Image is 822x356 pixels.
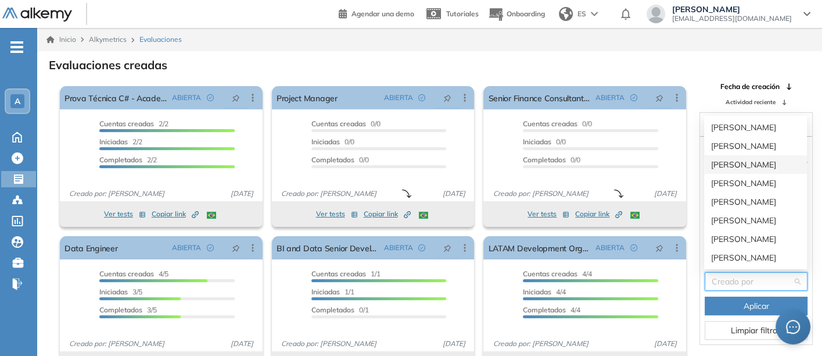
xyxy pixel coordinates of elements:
[523,155,580,164] span: 0/0
[364,207,411,221] button: Copiar link
[437,339,469,349] span: [DATE]
[711,177,800,190] div: [PERSON_NAME]
[339,6,414,20] a: Agendar una demo
[649,188,681,199] span: [DATE]
[383,243,412,253] span: ABIERTA
[64,339,169,349] span: Creado por: [PERSON_NAME]
[704,248,807,267] div: Adilson Antas Junior
[595,243,624,253] span: ABIERTA
[704,193,807,211] div: Andrea Avila
[443,93,451,102] span: pushpin
[705,321,807,340] button: Limpiar filtros
[595,92,624,103] span: ABIERTA
[507,9,545,18] span: Onboarding
[99,119,168,128] span: 2/2
[523,287,551,296] span: Iniciadas
[232,243,240,252] span: pushpin
[207,212,216,219] img: BRA
[223,238,249,257] button: pushpin
[575,209,622,219] span: Copiar link
[523,137,551,146] span: Iniciadas
[232,93,240,102] span: pushpin
[99,155,157,164] span: 2/2
[311,137,340,146] span: Iniciadas
[711,121,800,134] div: [PERSON_NAME]
[630,94,637,101] span: check-circle
[655,243,663,252] span: pushpin
[437,188,469,199] span: [DATE]
[418,94,425,101] span: check-circle
[523,287,566,296] span: 4/4
[64,188,169,199] span: Creado por: [PERSON_NAME]
[99,287,128,296] span: Iniciadas
[523,119,592,128] span: 0/0
[311,305,369,314] span: 0/1
[655,93,663,102] span: pushpin
[446,9,479,18] span: Tutoriales
[672,5,792,14] span: [PERSON_NAME]
[435,88,460,107] button: pushpin
[152,207,199,221] button: Copiar link
[152,209,199,219] span: Copiar link
[575,207,622,221] button: Copiar link
[139,34,182,45] span: Evaluaciones
[488,188,593,199] span: Creado por: [PERSON_NAME]
[226,339,258,349] span: [DATE]
[311,269,381,278] span: 1/1
[172,92,201,103] span: ABIERTA
[316,207,358,221] button: Ver tests
[443,243,451,252] span: pushpin
[630,212,640,219] img: BRA
[488,86,591,109] a: Senior Finance Consultant Dynamics F&0 - LATAM
[311,287,354,296] span: 1/1
[726,98,776,106] span: Actividad reciente
[577,9,586,19] span: ES
[523,137,566,146] span: 0/0
[226,188,258,199] span: [DATE]
[46,34,76,45] a: Inicio
[672,14,792,23] span: [EMAIL_ADDRESS][DOMAIN_NAME]
[704,211,807,230] div: Lizeth Cristina Sichaca Guzman
[2,8,72,22] img: Logo
[277,86,338,109] a: Project Manager
[731,324,781,337] span: Limpiar filtros
[419,212,428,219] img: BRA
[647,238,672,257] button: pushpin
[311,155,354,164] span: Completados
[99,287,142,296] span: 3/5
[704,118,807,137] div: Miguel Gomez
[488,236,591,259] a: LATAM Development Organizational Manager
[704,155,807,174] div: Laura Corredor
[435,238,460,257] button: pushpin
[99,269,154,278] span: Cuentas creadas
[527,207,569,221] button: Ver tests
[277,188,381,199] span: Creado por: [PERSON_NAME]
[99,137,142,146] span: 2/2
[207,244,214,251] span: check-circle
[418,244,425,251] span: check-circle
[711,195,800,208] div: [PERSON_NAME]
[311,119,366,128] span: Cuentas creadas
[99,269,168,278] span: 4/5
[559,7,573,21] img: world
[311,305,354,314] span: Completados
[711,214,800,227] div: [PERSON_NAME]
[64,236,118,259] a: Data Engineer
[720,81,780,92] span: Fecha de creación
[711,158,800,171] div: [PERSON_NAME]
[64,86,167,109] a: Prova Técnica C# - Academia de Talentos
[99,155,142,164] span: Completados
[277,339,381,349] span: Creado por: [PERSON_NAME]
[704,137,807,155] div: Sofia Grigorjev
[99,305,142,314] span: Completados
[207,94,214,101] span: check-circle
[311,287,340,296] span: Iniciadas
[523,305,580,314] span: 4/4
[99,305,157,314] span: 3/5
[311,137,354,146] span: 0/0
[744,300,769,312] span: Aplicar
[277,236,379,259] a: BI and Data Senior Developer
[311,269,366,278] span: Cuentas creadas
[351,9,414,18] span: Agendar una demo
[49,58,167,72] h3: Evaluaciones creadas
